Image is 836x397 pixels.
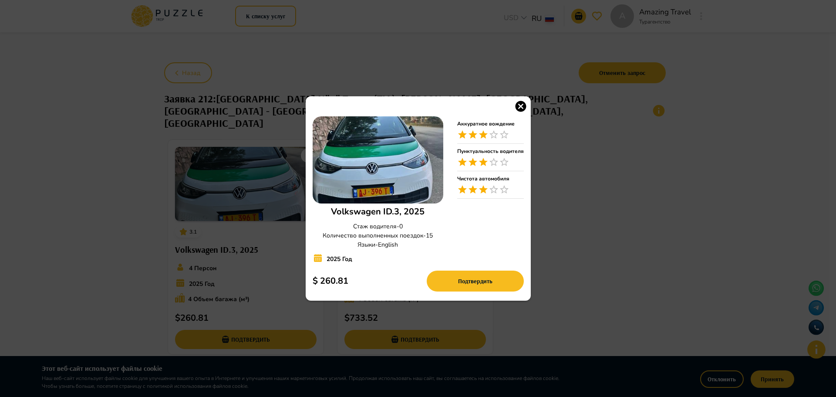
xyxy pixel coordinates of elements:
p: 2025 Год [327,254,352,264]
img: PuzzleTrip [313,116,443,204]
p: Пунктуальность водителя [457,147,524,155]
p: Языки - English [313,240,443,249]
p: Аккуратное вождение [457,120,524,128]
button: Подтвердить [427,271,524,292]
p: $ 260.81 [313,275,348,288]
p: Количество выполненных поездок - 15 [313,231,443,240]
p: Чистота автомобиля [457,175,524,183]
p: Стаж водителя - 0 [313,222,443,231]
p: Volkswagen ID.3, 2025 [313,205,443,218]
